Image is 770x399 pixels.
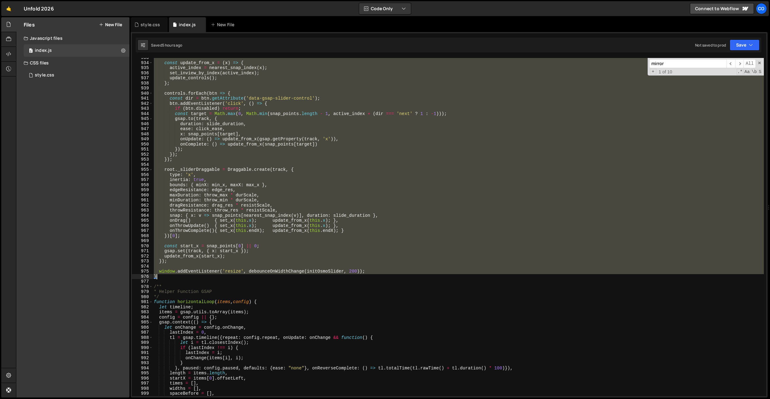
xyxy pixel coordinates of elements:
[24,69,129,81] div: 17293/47925.css
[132,350,153,356] div: 991
[132,249,153,254] div: 971
[751,69,757,75] span: Whole Word Search
[132,183,153,188] div: 958
[16,32,129,44] div: Javascript files
[132,81,153,86] div: 938
[132,167,153,172] div: 955
[132,147,153,152] div: 951
[132,132,153,137] div: 948
[132,360,153,366] div: 993
[24,44,129,57] div: 17293/47924.js
[24,21,35,28] h2: Files
[359,3,411,14] button: Code Only
[132,238,153,244] div: 969
[132,299,153,305] div: 981
[132,228,153,233] div: 967
[690,3,754,14] a: Connect to Webflow
[24,5,54,12] div: Unfold 2026
[132,320,153,325] div: 985
[132,193,153,198] div: 960
[132,305,153,310] div: 982
[29,49,33,54] span: 0
[132,111,153,117] div: 944
[132,116,153,121] div: 945
[35,72,54,78] div: style.css
[132,371,153,376] div: 995
[132,208,153,213] div: 963
[132,386,153,391] div: 998
[132,376,153,381] div: 996
[132,71,153,76] div: 936
[132,157,153,162] div: 953
[132,187,153,193] div: 959
[132,356,153,361] div: 992
[758,69,762,75] span: Search In Selection
[656,69,675,75] span: 1 of 10
[35,48,52,53] div: index.js
[132,76,153,81] div: 937
[132,106,153,111] div: 943
[735,59,744,68] span: ​
[132,198,153,203] div: 961
[132,203,153,208] div: 962
[132,330,153,335] div: 987
[132,137,153,142] div: 949
[132,381,153,386] div: 997
[649,59,727,68] input: Search for
[650,69,656,75] span: Toggle Replace mode
[132,315,153,320] div: 984
[132,223,153,228] div: 966
[727,59,735,68] span: ​
[132,325,153,330] div: 986
[756,3,767,14] a: Co
[211,22,237,28] div: New File
[132,101,153,106] div: 942
[132,213,153,218] div: 964
[132,244,153,249] div: 970
[132,126,153,132] div: 947
[16,57,129,69] div: CSS files
[99,22,122,27] button: New File
[132,55,153,60] div: 933
[132,177,153,183] div: 957
[162,43,182,48] div: 5 hours ago
[132,279,153,284] div: 977
[132,65,153,71] div: 935
[743,59,756,68] span: Alt-Enter
[132,172,153,178] div: 956
[151,43,182,48] div: Saved
[744,69,750,75] span: CaseSensitive Search
[132,391,153,396] div: 999
[132,86,153,91] div: 939
[132,254,153,259] div: 972
[695,43,726,48] div: Not saved to prod
[132,340,153,345] div: 989
[132,269,153,274] div: 975
[737,69,743,75] span: RegExp Search
[132,284,153,290] div: 978
[132,121,153,127] div: 946
[132,366,153,371] div: 994
[132,274,153,279] div: 976
[132,264,153,269] div: 974
[132,218,153,223] div: 965
[132,233,153,239] div: 968
[132,289,153,294] div: 979
[132,345,153,351] div: 990
[132,162,153,167] div: 954
[132,152,153,157] div: 952
[179,22,196,28] div: index.js
[132,91,153,96] div: 940
[730,39,760,51] button: Save
[132,335,153,340] div: 988
[132,60,153,66] div: 934
[132,310,153,315] div: 983
[141,22,160,28] div: style.css
[132,142,153,147] div: 950
[132,294,153,300] div: 980
[132,96,153,101] div: 941
[132,259,153,264] div: 973
[1,1,16,16] a: 🤙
